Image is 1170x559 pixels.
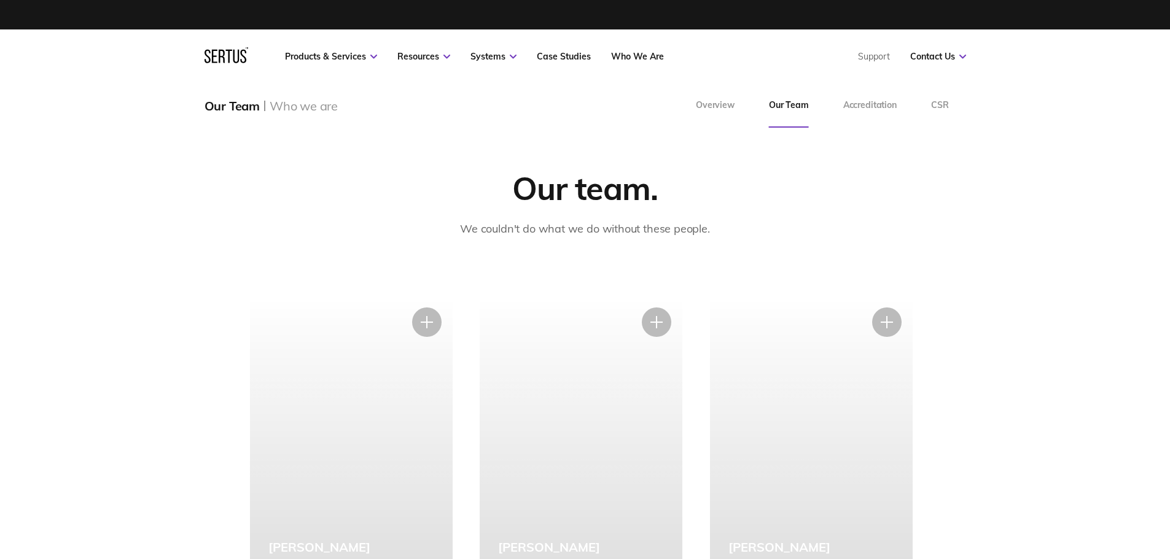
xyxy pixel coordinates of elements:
a: CSR [914,83,966,128]
a: Who We Are [611,51,664,62]
div: [PERSON_NAME] [498,539,600,555]
div: [PERSON_NAME] [728,539,830,555]
div: Our team. [512,168,658,208]
a: Accreditation [826,83,914,128]
p: We couldn't do what we do without these people. [460,220,710,238]
a: Systems [470,51,517,62]
a: Case Studies [537,51,591,62]
a: Support [858,51,890,62]
div: Who we are [270,98,338,114]
a: Resources [397,51,450,62]
a: Contact Us [910,51,966,62]
div: [PERSON_NAME] [268,539,370,555]
a: Products & Services [285,51,377,62]
div: Our Team [205,98,260,114]
a: Overview [679,83,752,128]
